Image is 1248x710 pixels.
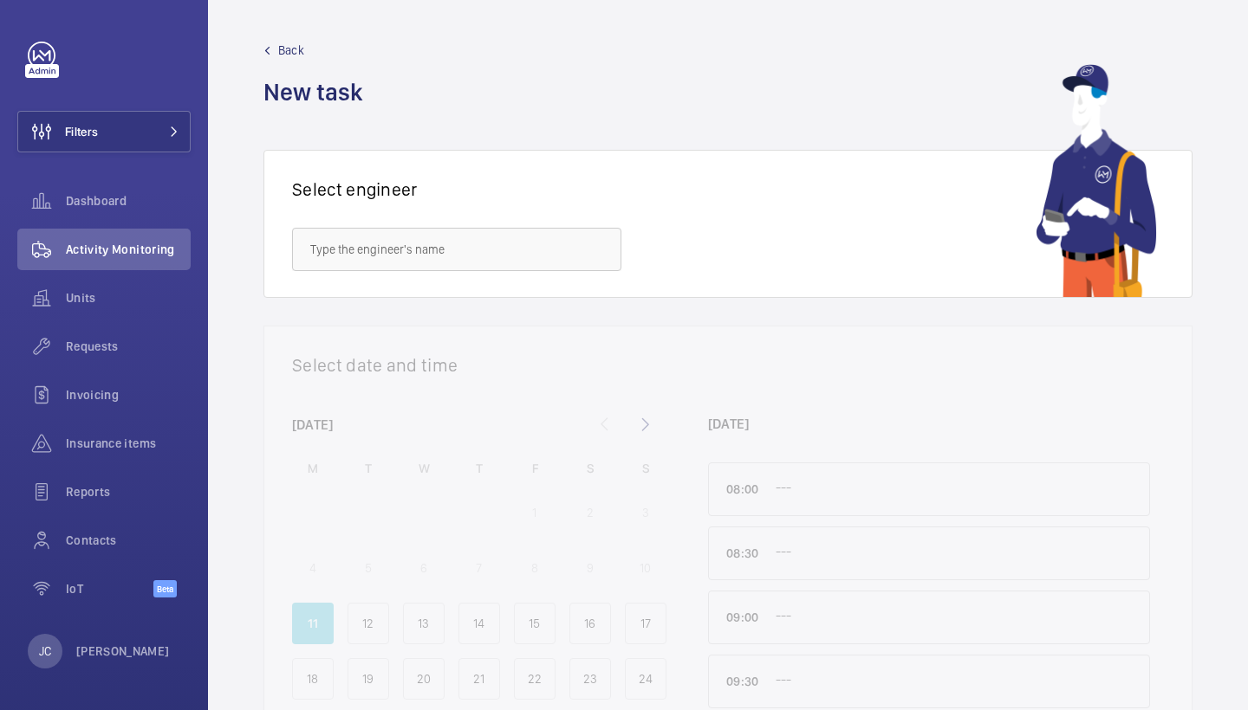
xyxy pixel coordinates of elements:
span: Dashboard [66,192,191,210]
button: Filters [17,111,191,152]
span: Units [66,289,191,307]
span: Filters [65,123,98,140]
span: Reports [66,483,191,500]
span: Contacts [66,532,191,549]
span: IoT [66,580,153,597]
span: Beta [153,580,177,597]
span: Activity Monitoring [66,241,191,258]
span: Insurance items [66,435,191,452]
span: Back [278,42,304,59]
span: Invoicing [66,386,191,403]
p: JC [39,642,51,660]
h1: Select engineer [292,178,418,200]
input: Type the engineer's name [292,228,621,271]
img: mechanic using app [1036,64,1157,297]
h1: New task [263,76,374,108]
span: Requests [66,338,191,355]
p: [PERSON_NAME] [76,642,170,660]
